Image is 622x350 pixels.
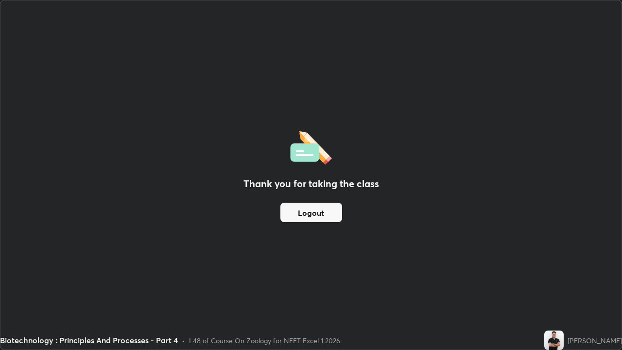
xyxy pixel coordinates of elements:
div: L48 of Course On Zoology for NEET Excel 1 2026 [189,335,340,346]
div: • [182,335,185,346]
div: [PERSON_NAME] [568,335,622,346]
img: offlineFeedback.1438e8b3.svg [290,128,332,165]
img: 368e1e20671c42e499edb1680cf54f70.jpg [544,331,564,350]
h2: Thank you for taking the class [243,176,379,191]
button: Logout [280,203,342,222]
